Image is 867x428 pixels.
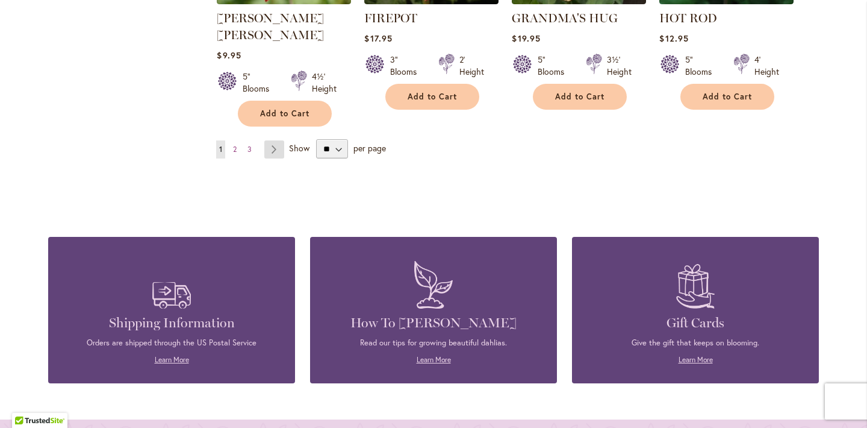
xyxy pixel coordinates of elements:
a: GRANDMA'S HUG [512,11,618,25]
span: Add to Cart [703,92,752,102]
a: Learn More [417,355,451,364]
a: 3 [244,140,255,159]
div: 3½' Height [607,54,632,78]
h4: Shipping Information [66,315,277,332]
span: $12.95 [659,33,688,44]
h4: How To [PERSON_NAME] [328,315,539,332]
span: 2 [233,145,237,154]
div: 2' Height [459,54,484,78]
p: Orders are shipped through the US Postal Service [66,338,277,348]
a: [PERSON_NAME] [PERSON_NAME] [217,11,324,42]
span: $19.95 [512,33,540,44]
a: Learn More [155,355,189,364]
button: Add to Cart [533,84,627,110]
span: $17.95 [364,33,392,44]
span: Add to Cart [408,92,457,102]
div: 5" Blooms [538,54,571,78]
span: Add to Cart [555,92,604,102]
button: Add to Cart [680,84,774,110]
span: $9.95 [217,49,241,61]
span: 1 [219,145,222,154]
a: Learn More [679,355,713,364]
iframe: Launch Accessibility Center [9,385,43,419]
span: per page [353,142,386,154]
a: 2 [230,140,240,159]
button: Add to Cart [385,84,479,110]
p: Read our tips for growing beautiful dahlias. [328,338,539,348]
span: Add to Cart [260,109,309,119]
a: FIREPOT [364,11,417,25]
a: HOT ROD [659,11,717,25]
span: Show [289,142,309,154]
p: Give the gift that keeps on blooming. [590,338,801,348]
div: 4' Height [754,54,779,78]
h4: Gift Cards [590,315,801,332]
div: 5" Blooms [243,71,276,95]
span: 3 [247,145,252,154]
button: Add to Cart [238,101,332,127]
div: 4½' Height [312,71,337,95]
div: 5" Blooms [685,54,719,78]
div: 3" Blooms [390,54,424,78]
